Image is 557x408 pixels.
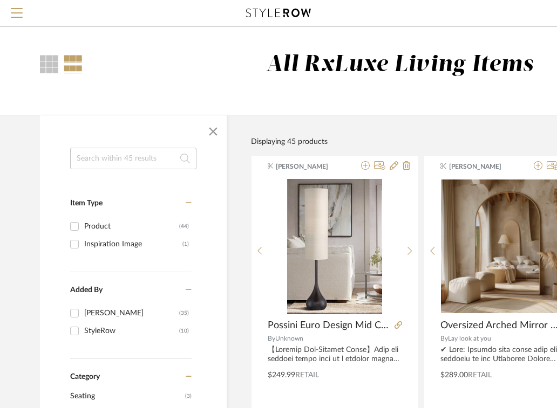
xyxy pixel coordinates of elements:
div: (1) [182,236,189,253]
span: Retail [295,371,319,379]
div: 0 [268,179,402,314]
span: (3) [185,388,192,405]
div: StyleRow [84,322,179,340]
div: (10) [179,322,189,340]
span: Added By [70,286,103,294]
span: $249.99 [268,371,295,379]
div: [PERSON_NAME] [84,305,179,322]
span: By [268,335,275,342]
span: [PERSON_NAME] [276,162,344,171]
span: $289.00 [440,371,468,379]
div: Displaying 45 products [251,136,328,148]
span: Seating [70,387,182,405]
span: Lay look at you [448,335,491,342]
div: 【Loremip Dol-Sitamet Conse】Adip eli seddoei tempo inci ut l etdolor magnaali en admi veniamq nost... [268,345,402,363]
span: Retail [468,371,492,379]
button: Close [202,121,224,142]
span: Unknown [275,335,303,342]
span: [PERSON_NAME] [449,162,517,171]
div: (44) [179,218,189,235]
input: Search within 45 results [70,148,196,169]
span: By [440,335,448,342]
span: Possini Euro Design Mid Century Modern Retro Floor Lamp Standing 62" Tall Dark Bronze Metal Dropl... [268,320,390,331]
div: Inspiration Image [84,236,182,253]
img: Possini Euro Design Mid Century Modern Retro Floor Lamp Standing 62" Tall Dark Bronze Metal Dropl... [287,179,382,314]
div: Product [84,218,179,235]
span: Item Type [70,199,103,207]
div: (35) [179,305,189,322]
div: All RxLuxe Living Items [266,51,533,79]
span: Category [70,372,100,382]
